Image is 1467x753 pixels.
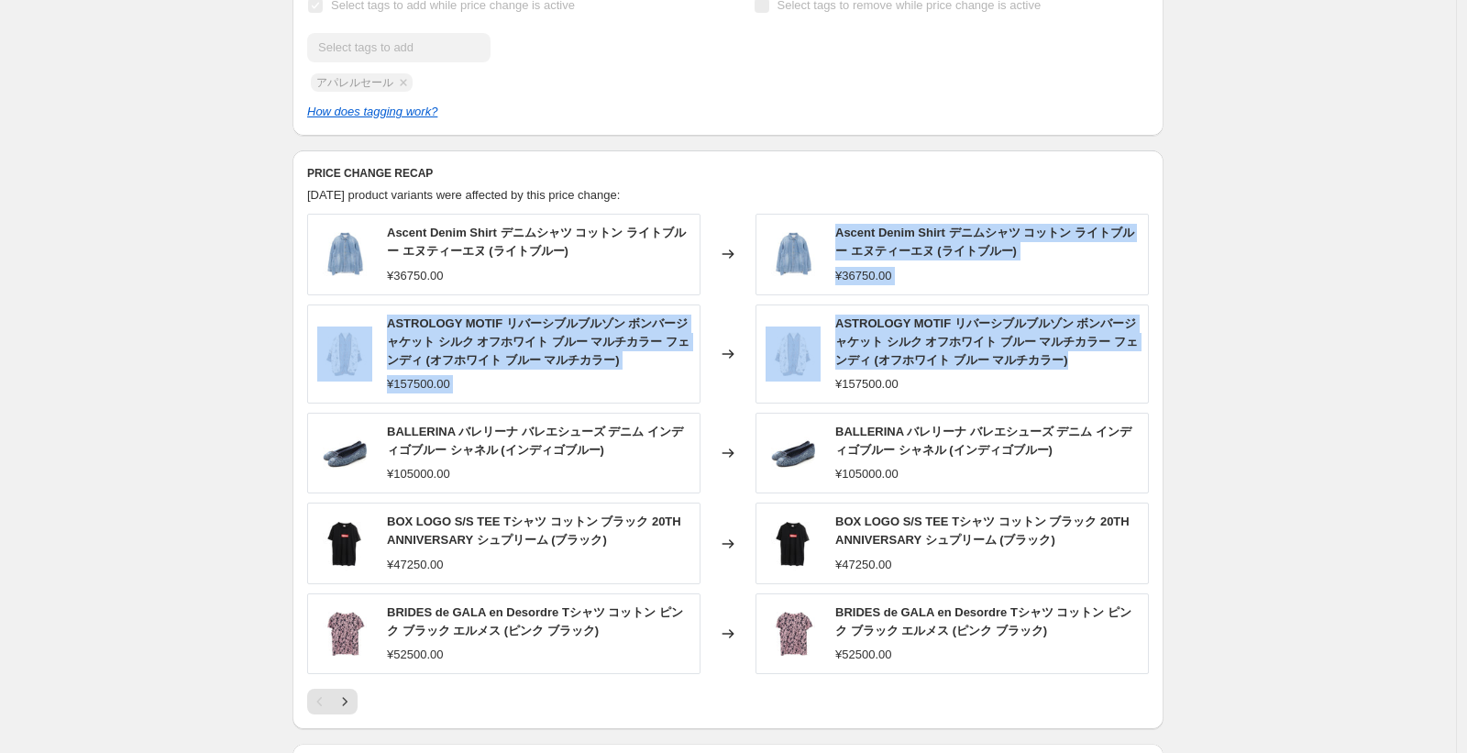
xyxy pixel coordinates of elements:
[317,227,372,282] img: 1004018_original_80x.jpg
[766,327,821,382] img: 1003682_original_eabc7a6a-f58f-4179-9ae2-b5df3ca78e2f_80x.jpg
[766,516,821,571] img: 1003717_original_059c54a1-ec2b-4753-b2e3-a38dffc83910_80x.jpg
[835,556,891,574] div: ¥47250.00
[835,267,891,285] div: ¥36750.00
[387,646,443,664] div: ¥52500.00
[387,465,450,483] div: ¥105000.00
[766,606,821,661] img: 1003155_original_23431ec4-94d0-493f-ae2c-4d11dc6c0c24_80x.jpg
[387,556,443,574] div: ¥47250.00
[835,226,1134,258] span: Ascent Denim Shirt デニムシャツ コットン ライトブルー エヌティーエヌ (ライトブルー)
[835,375,899,393] div: ¥157500.00
[766,426,821,481] img: 1003772_original_b511ae19-7f9a-4fe0-91bf-b2cbbb373935_80x.jpg
[835,425,1131,457] span: BALLERINA バレリーナ バレエシューズ デニム インディゴブルー シャネル (インディゴブルー)
[307,188,620,202] span: [DATE] product variants were affected by this price change:
[387,605,683,637] span: BRIDES de GALA en Desordre Tシャツ コットン ピンク ブラック エルメス (ピンク ブラック)
[387,316,689,367] span: ASTROLOGY MOTIF リバーシブルブルゾン ボンバージャケット シルク オフホワイト ブルー マルチカラー フェンディ (オフホワイト ブルー マルチカラー)
[307,33,491,62] input: Select tags to add
[387,226,686,258] span: Ascent Denim Shirt デニムシャツ コットン ライトブルー エヌティーエヌ (ライトブルー)
[332,689,358,714] button: Next
[387,267,443,285] div: ¥36750.00
[835,465,899,483] div: ¥105000.00
[387,375,450,393] div: ¥157500.00
[317,426,372,481] img: 1003772_original_b511ae19-7f9a-4fe0-91bf-b2cbbb373935_80x.jpg
[307,689,358,714] nav: Pagination
[307,105,437,118] a: How does tagging work?
[317,606,372,661] img: 1003155_original_23431ec4-94d0-493f-ae2c-4d11dc6c0c24_80x.jpg
[835,316,1138,367] span: ASTROLOGY MOTIF リバーシブルブルゾン ボンバージャケット シルク オフホワイト ブルー マルチカラー フェンディ (オフホワイト ブルー マルチカラー)
[835,515,1130,547] span: BOX LOGO S/S TEE Tシャツ コットン ブラック 20TH ANNIVERSARY シュプリーム (ブラック)
[317,516,372,571] img: 1003717_original_059c54a1-ec2b-4753-b2e3-a38dffc83910_80x.jpg
[387,515,681,547] span: BOX LOGO S/S TEE Tシャツ コットン ブラック 20TH ANNIVERSARY シュプリーム (ブラック)
[307,166,1149,181] h6: PRICE CHANGE RECAP
[835,605,1131,637] span: BRIDES de GALA en Desordre Tシャツ コットン ピンク ブラック エルメス (ピンク ブラック)
[317,327,372,382] img: 1003682_original_eabc7a6a-f58f-4179-9ae2-b5df3ca78e2f_80x.jpg
[387,425,683,457] span: BALLERINA バレリーナ バレエシューズ デニム インディゴブルー シャネル (インディゴブルー)
[766,227,821,282] img: 1004018_original_80x.jpg
[835,646,891,664] div: ¥52500.00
